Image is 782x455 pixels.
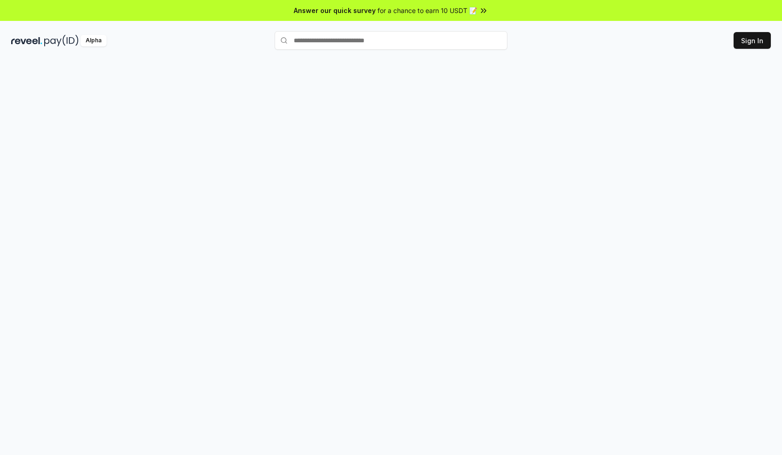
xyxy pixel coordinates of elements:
[81,35,107,46] div: Alpha
[11,35,42,46] img: reveel_dark
[44,35,79,46] img: pay_id
[294,6,376,15] span: Answer our quick survey
[734,32,771,49] button: Sign In
[378,6,477,15] span: for a chance to earn 10 USDT 📝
